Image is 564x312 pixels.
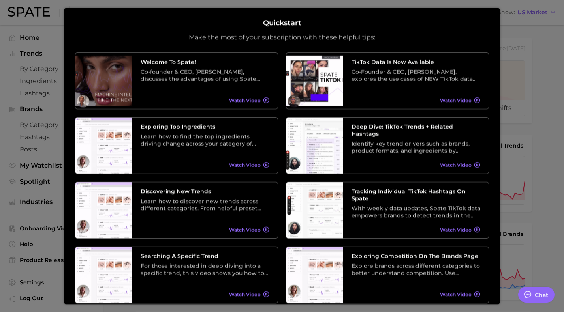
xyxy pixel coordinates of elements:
[141,198,269,212] div: Learn how to discover new trends across different categories. From helpful preset filters to diff...
[141,133,269,147] div: Learn how to find the top ingredients driving change across your category of choice. From broad c...
[263,19,301,28] h2: Quickstart
[229,227,261,233] span: Watch Video
[75,182,278,239] a: Discovering New TrendsLearn how to discover new trends across different categories. From helpful ...
[286,52,489,109] a: TikTok data is now availableCo-Founder & CEO, [PERSON_NAME], explores the use cases of NEW TikTok...
[440,162,472,168] span: Watch Video
[75,52,278,109] a: Welcome to Spate!Co-founder & CEO, [PERSON_NAME], discusses the advantages of using Spate data as...
[229,162,261,168] span: Watch Video
[440,227,472,233] span: Watch Video
[352,123,480,137] h3: Deep Dive: TikTok Trends + Related Hashtags
[75,247,278,303] a: Searching A Specific TrendFor those interested in deep diving into a specific trend, this video s...
[141,123,269,130] h3: Exploring Top Ingredients
[141,188,269,195] h3: Discovering New Trends
[440,97,472,103] span: Watch Video
[189,34,375,41] p: Make the most of your subscription with these helpful tips:
[352,205,480,219] div: With weekly data updates, Spate TikTok data empowers brands to detect trends in the earliest stag...
[352,252,480,260] h3: Exploring Competition on the Brands Page
[440,291,472,297] span: Watch Video
[352,58,480,65] h3: TikTok data is now available
[352,140,480,154] div: Identify key trend drivers such as brands, product formats, and ingredients by leveraging a categ...
[286,117,489,174] a: Deep Dive: TikTok Trends + Related HashtagsIdentify key trend drivers such as brands, product for...
[141,58,269,65] h3: Welcome to Spate!
[141,68,269,82] div: Co-founder & CEO, [PERSON_NAME], discusses the advantages of using Spate data as well as its vari...
[141,262,269,277] div: For those interested in deep diving into a specific trend, this video shows you how to search tre...
[352,262,480,277] div: Explore brands across different categories to better understand competition. Use different preset...
[286,182,489,239] a: Tracking Individual TikTok Hashtags on SpateWith weekly data updates, Spate TikTok data empowers ...
[352,68,480,82] div: Co-Founder & CEO, [PERSON_NAME], explores the use cases of NEW TikTok data and its relationship w...
[229,97,261,103] span: Watch Video
[286,247,489,303] a: Exploring Competition on the Brands PageExplore brands across different categories to better unde...
[75,117,278,174] a: Exploring Top IngredientsLearn how to find the top ingredients driving change across your categor...
[229,291,261,297] span: Watch Video
[141,252,269,260] h3: Searching A Specific Trend
[352,188,480,202] h3: Tracking Individual TikTok Hashtags on Spate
